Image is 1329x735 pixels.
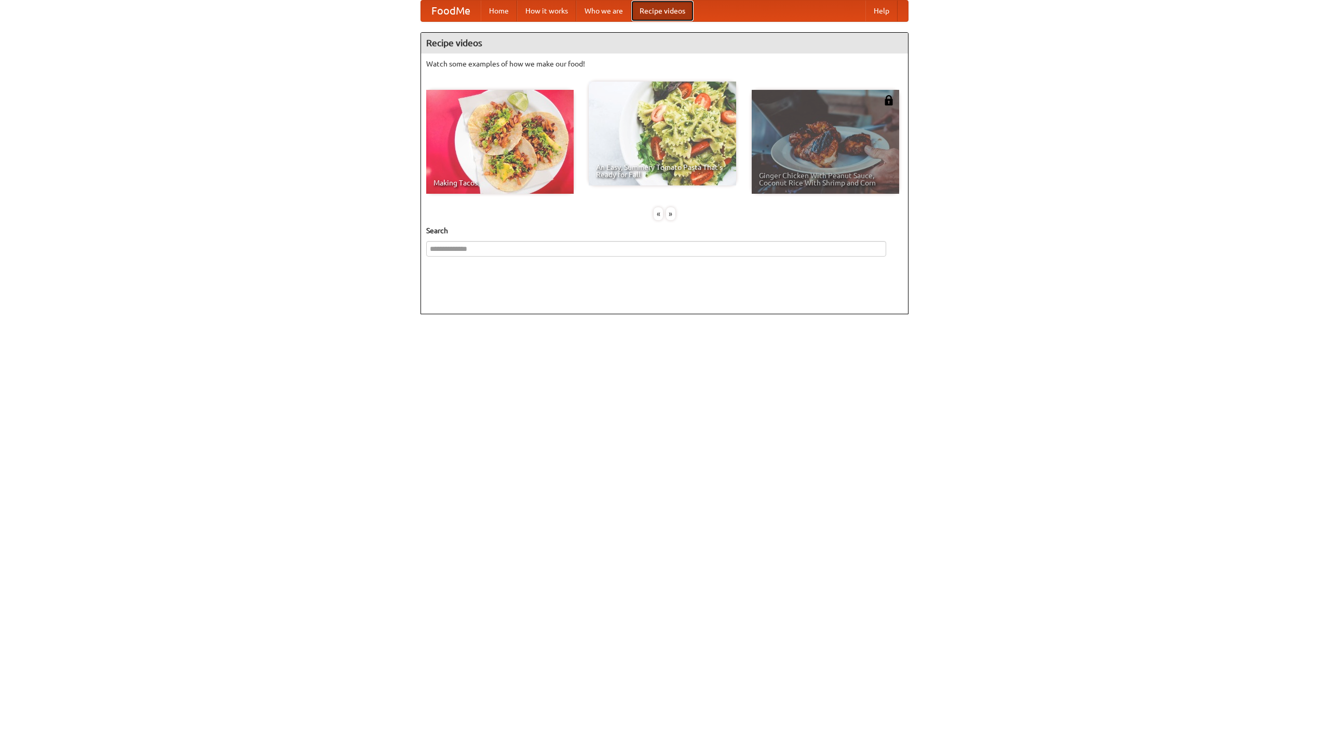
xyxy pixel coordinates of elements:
div: » [666,207,675,220]
a: Help [865,1,898,21]
a: Recipe videos [631,1,694,21]
img: 483408.png [884,95,894,105]
h5: Search [426,225,903,236]
a: Who we are [576,1,631,21]
div: « [654,207,663,220]
a: How it works [517,1,576,21]
a: An Easy, Summery Tomato Pasta That's Ready for Fall [589,82,736,185]
a: FoodMe [421,1,481,21]
span: An Easy, Summery Tomato Pasta That's Ready for Fall [596,164,729,178]
a: Making Tacos [426,90,574,194]
h4: Recipe videos [421,33,908,54]
span: Making Tacos [433,179,566,186]
a: Home [481,1,517,21]
p: Watch some examples of how we make our food! [426,59,903,69]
